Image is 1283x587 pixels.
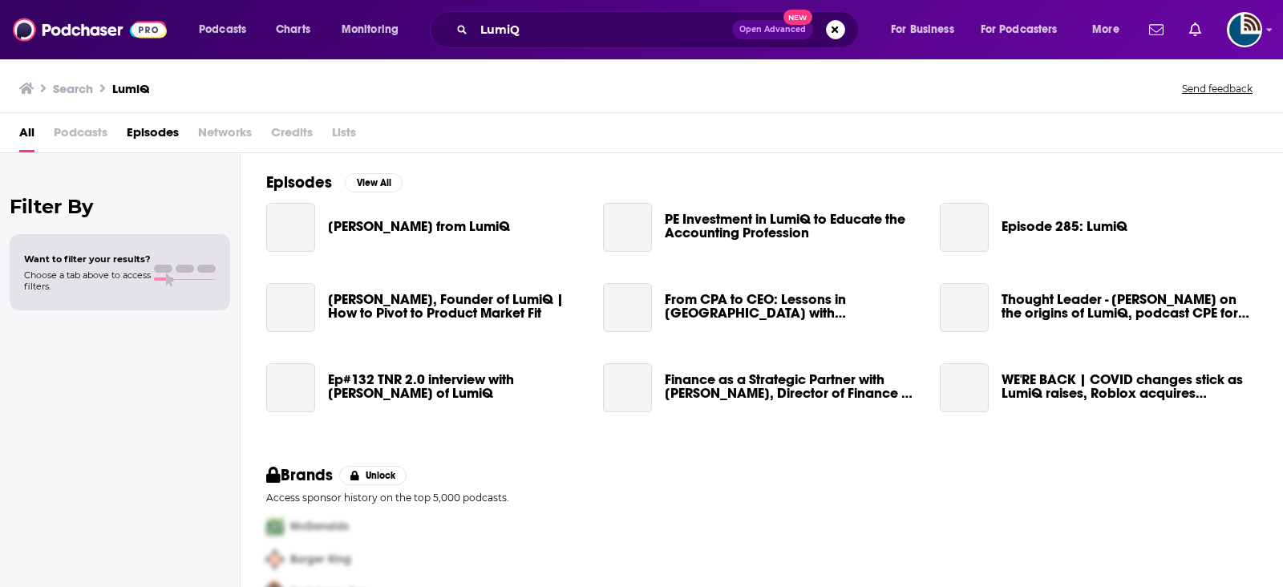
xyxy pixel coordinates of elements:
button: View All [345,173,403,192]
span: [PERSON_NAME], Founder of LumiQ | How to Pivot to Product Market Fit [328,293,584,320]
a: Thought Leader - Michael Kravshik on the origins of LumiQ, podcast CPE for accountants [1002,293,1257,320]
a: EpisodesView All [266,172,403,192]
a: Episodes [127,119,179,152]
h2: Episodes [266,172,332,192]
p: Access sponsor history on the top 5,000 podcasts. [266,492,1257,504]
span: From CPA to CEO: Lessons in [GEOGRAPHIC_DATA] with [PERSON_NAME] from LumiQ [665,293,921,320]
h3: Search [53,81,93,96]
span: Choose a tab above to access filters. [24,269,151,292]
a: Ep#132 TNR 2.0 interview with Michael Kravshik of LumiQ [266,363,315,412]
span: Charts [276,18,310,41]
div: Search podcasts, credits, & more... [445,11,874,48]
button: open menu [880,17,974,43]
button: Open AdvancedNew [732,20,813,39]
span: Burger King [290,553,351,566]
a: Show notifications dropdown [1183,16,1208,43]
a: PE Investment in LumiQ to Educate the Accounting Profession [665,213,921,240]
span: New [783,10,812,25]
button: open menu [970,17,1081,43]
span: Networks [198,119,252,152]
button: Unlock [339,466,407,485]
img: First Pro Logo [260,510,290,543]
button: Send feedback [1177,82,1257,95]
span: Lists [332,119,356,152]
a: Show notifications dropdown [1143,16,1170,43]
a: WE'RE BACK | COVID changes stick as LumiQ raises, Roblox acquires TriplePlay, and is Embedded Tec... [940,363,989,412]
span: Ep#132 TNR 2.0 interview with [PERSON_NAME] of LumiQ [328,373,584,400]
button: open menu [330,17,419,43]
a: Thought Leader - Michael Kravshik on the origins of LumiQ, podcast CPE for accountants [940,283,989,332]
h2: Brands [266,465,333,485]
span: McDonalds [290,520,349,533]
button: Show profile menu [1227,12,1262,47]
input: Search podcasts, credits, & more... [474,17,732,43]
a: Michael Kravshik from LumiQ [266,203,315,252]
span: More [1092,18,1119,41]
a: Ep#132 TNR 2.0 interview with Michael Kravshik of LumiQ [328,373,584,400]
img: Podchaser - Follow, Share and Rate Podcasts [13,14,167,45]
h3: LumiQ [112,81,149,96]
a: Charts [265,17,320,43]
span: Want to filter your results? [24,253,151,265]
a: All [19,119,34,152]
span: Finance as a Strategic Partner with [PERSON_NAME], Director of Finance at LumiQ [665,373,921,400]
span: Podcasts [54,119,107,152]
span: Credits [271,119,313,152]
span: Podcasts [199,18,246,41]
h2: Filter By [10,195,230,218]
a: Episode 285: LumiQ [1002,220,1127,233]
span: Monitoring [342,18,399,41]
span: [PERSON_NAME] from LumiQ [328,220,510,233]
a: PE Investment in LumiQ to Educate the Accounting Profession [603,203,652,252]
img: User Profile [1227,12,1262,47]
a: Michael Kravshik from LumiQ [328,220,510,233]
button: open menu [1081,17,1139,43]
span: For Business [891,18,954,41]
img: Second Pro Logo [260,543,290,576]
a: Finance as a Strategic Partner with Eleni Kasimos, Director of Finance at LumiQ [665,373,921,400]
a: Michael Kravshik, Founder of LumiQ | How to Pivot to Product Market Fit [328,293,584,320]
button: open menu [188,17,267,43]
a: Episode 285: LumiQ [940,203,989,252]
a: From CPA to CEO: Lessons in Business Building with Michael Kravshik from LumiQ [665,293,921,320]
span: Thought Leader - [PERSON_NAME] on the origins of LumiQ, podcast CPE for accountants [1002,293,1257,320]
span: For Podcasters [981,18,1058,41]
a: From CPA to CEO: Lessons in Business Building with Michael Kravshik from LumiQ [603,283,652,332]
a: WE'RE BACK | COVID changes stick as LumiQ raises, Roblox acquires TriplePlay, and is Embedded Tec... [1002,373,1257,400]
a: Finance as a Strategic Partner with Eleni Kasimos, Director of Finance at LumiQ [603,363,652,412]
span: Logged in as tdunyak [1227,12,1262,47]
span: Open Advanced [739,26,806,34]
a: Michael Kravshik, Founder of LumiQ | How to Pivot to Product Market Fit [266,283,315,332]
